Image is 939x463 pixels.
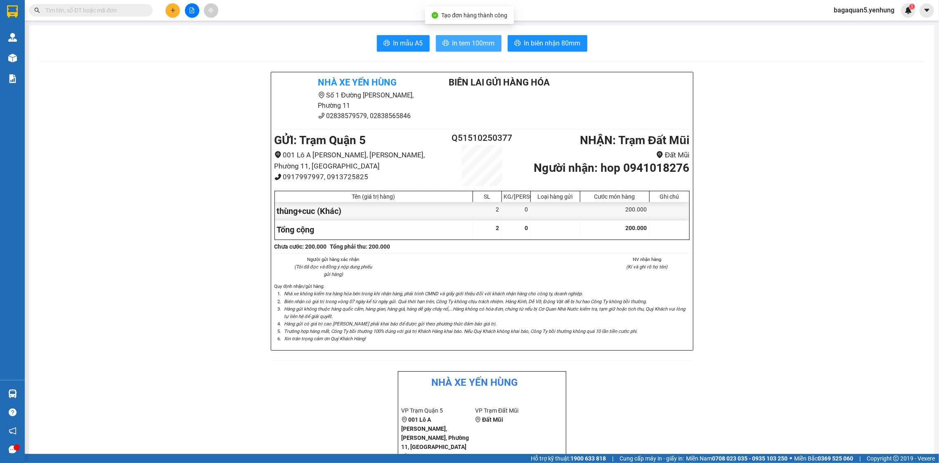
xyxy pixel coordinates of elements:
b: GỬI : Trạm Quận 5 [274,133,366,147]
li: Người gửi hàng xác nhận [291,256,376,263]
li: Đất Mũi [516,150,689,161]
span: | [612,454,613,463]
div: SL [475,193,499,200]
i: (Kí và ghi rõ họ tên) [627,264,668,270]
span: Miền Bắc [794,454,853,463]
span: 2 [496,225,499,231]
img: logo.jpg [402,375,430,404]
span: printer [442,40,449,47]
i: Biên nhận có giá trị trong vòng 07 ngày kể từ ngày gửi. Quá thời hạn trên, Công Ty không chịu trá... [284,299,647,304]
img: logo-vxr [7,5,18,18]
b: BIÊN LAI GỬI HÀNG HÓA [449,77,550,88]
img: warehouse-icon [8,33,17,42]
span: 1 [911,4,913,9]
span: environment [475,417,481,423]
button: caret-down [920,3,934,18]
b: Người nhận : hop 0941018276 [534,161,689,175]
i: Hàng gửi có giá trị cao [PERSON_NAME] phải khai báo để được gửi theo phương thức đảm bảo giá trị. [284,321,497,327]
button: printerIn biên nhận 80mm [508,35,587,52]
span: printer [383,40,390,47]
li: VP Trạm Quận 5 [402,406,475,415]
img: solution-icon [8,74,17,83]
img: warehouse-icon [8,389,17,398]
span: plus [170,7,176,13]
span: Hỗ trợ kỹ thuật: [531,454,606,463]
strong: 1900 633 818 [570,455,606,462]
span: phone [402,453,407,459]
span: bagaquan5.yenhung [827,5,901,15]
span: Gửi: [7,8,20,17]
span: Miền Nam [686,454,788,463]
i: Trường hợp hàng mất, Công Ty bồi thường 100% đúng với giá trị Khách Hàng khai báo. Nếu Quý Khách ... [284,328,638,334]
span: notification [9,427,17,435]
i: Xin trân trọng cảm ơn Quý Khách Hàng! [284,336,366,342]
div: 0913998499 [54,37,125,48]
button: file-add [185,3,199,18]
img: icon-new-feature [905,7,912,14]
li: Nhà xe Yến Hùng [402,375,563,391]
span: phone [318,112,325,119]
b: NHẬN : Trạm Đất Mũi [580,133,689,147]
span: environment [402,417,407,423]
span: | [859,454,861,463]
b: Tổng phải thu: 200.000 [330,243,390,250]
li: 02838579579, 02838565846 [274,111,428,121]
div: 50.000 [52,53,125,65]
span: environment [656,151,663,158]
h2: Q51510250377 [447,131,517,145]
span: ⚪️ [790,457,792,460]
span: environment [274,151,281,158]
i: (Tôi đã đọc và đồng ý nộp dung phiếu gửi hàng) [294,264,372,277]
span: file-add [189,7,195,13]
div: Ghi chú [652,193,687,200]
span: In biên nhận 80mm [524,38,581,48]
li: VP Trạm Đất Mũi [475,406,549,415]
strong: 0708 023 035 - 0935 103 250 [712,455,788,462]
li: Số 1 Đường [PERSON_NAME], Phường 11 [274,90,428,111]
span: message [9,446,17,454]
sup: 1 [909,4,915,9]
i: Nhà xe không kiểm tra hàng hóa bên trong khi nhận hàng, phải trình CMND và giấy giới thiệu đối vớ... [284,291,583,297]
div: Tên (giá trị hàng) [277,193,471,200]
span: CC : [52,55,64,64]
span: In mẫu A5 [393,38,423,48]
div: Quy định nhận/gửi hàng : [274,283,690,342]
div: thùng+cuc (Khác) [275,202,473,221]
div: 2 [473,202,502,221]
span: 200.000 [626,225,647,231]
span: phone [274,173,281,180]
div: KG/[PERSON_NAME] [504,193,528,200]
input: Tìm tên, số ĐT hoặc mã đơn [45,6,143,15]
span: aim [208,7,214,13]
li: 001 Lô A [PERSON_NAME], [PERSON_NAME], Phường 11, [GEOGRAPHIC_DATA] [274,150,447,171]
button: printerIn mẫu A5 [377,35,430,52]
div: 200.000 [580,202,650,221]
span: copyright [893,456,899,461]
img: logo.jpg [274,76,316,117]
b: Chưa cước : 200.000 [274,243,327,250]
li: NV nhận hàng [605,256,690,263]
img: warehouse-icon [8,54,17,62]
strong: 0369 525 060 [818,455,853,462]
span: question-circle [9,408,17,416]
span: 0 [525,225,528,231]
li: 0917997997, 0913725825 [274,171,447,183]
div: Cước món hàng [582,193,647,200]
span: Nhận: [54,8,73,17]
span: caret-down [923,7,931,14]
span: Tạo đơn hàng thành công [442,12,508,19]
b: Nhà xe Yến Hùng [318,77,397,88]
div: Trạm Quận 5 [7,7,48,27]
div: 0 [502,202,531,221]
span: Tổng cộng [277,225,315,235]
div: Trạm Đầm Dơi [54,7,125,27]
span: In tem 100mm [452,38,495,48]
button: printerIn tem 100mm [436,35,501,52]
span: check-circle [432,12,438,19]
button: aim [204,3,218,18]
b: Đất Mũi [482,416,503,423]
span: Cung cấp máy in - giấy in: [620,454,684,463]
span: search [34,7,40,13]
i: Hàng gửi không thuộc hàng quốc cấm, hàng gian, hàng giả, hàng dễ gây cháy nổ,...Hàng không có hóa... [284,306,685,319]
div: DƯƠNG TÌNH [54,27,125,37]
